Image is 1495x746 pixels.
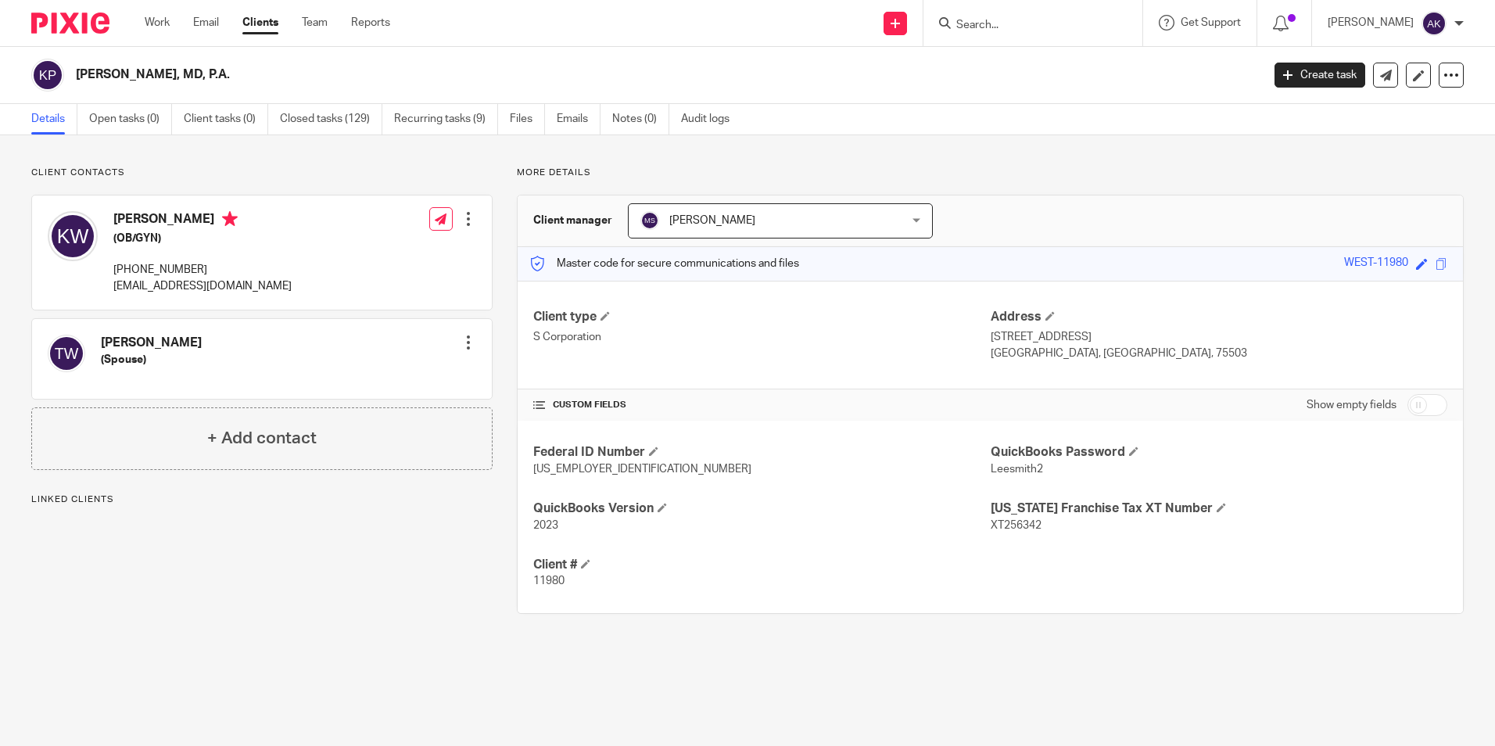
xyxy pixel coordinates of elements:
a: Audit logs [681,104,741,134]
h4: Federal ID Number [533,444,990,461]
a: Details [31,104,77,134]
span: XT256342 [991,520,1041,531]
span: 2023 [533,520,558,531]
p: [GEOGRAPHIC_DATA], [GEOGRAPHIC_DATA], 75503 [991,346,1447,361]
h4: QuickBooks Version [533,500,990,517]
h3: Client manager [533,213,612,228]
h4: Address [991,309,1447,325]
a: Work [145,15,170,30]
img: Pixie [31,13,109,34]
h5: (OB/GYN) [113,231,292,246]
p: Client contacts [31,167,493,179]
span: Leesmith2 [991,464,1043,475]
a: Create task [1275,63,1365,88]
h5: (Spouse) [101,352,202,368]
p: [STREET_ADDRESS] [991,329,1447,345]
a: Emails [557,104,601,134]
input: Search [955,19,1095,33]
a: Team [302,15,328,30]
span: [PERSON_NAME] [669,215,755,226]
span: 11980 [533,576,565,586]
a: Open tasks (0) [89,104,172,134]
img: svg%3E [48,211,98,261]
p: [PHONE_NUMBER] [113,262,292,278]
i: Primary [222,211,238,227]
p: [EMAIL_ADDRESS][DOMAIN_NAME] [113,278,292,294]
h4: [US_STATE] Franchise Tax XT Number [991,500,1447,517]
a: Files [510,104,545,134]
h4: QuickBooks Password [991,444,1447,461]
p: Linked clients [31,493,493,506]
a: Client tasks (0) [184,104,268,134]
img: svg%3E [31,59,64,91]
p: [PERSON_NAME] [1328,15,1414,30]
h2: [PERSON_NAME], MD, P.A. [76,66,1016,83]
h4: Client type [533,309,990,325]
a: Reports [351,15,390,30]
h4: [PERSON_NAME] [101,335,202,351]
h4: CUSTOM FIELDS [533,399,990,411]
div: WEST-11980 [1344,255,1408,273]
a: Clients [242,15,278,30]
a: Email [193,15,219,30]
a: Recurring tasks (9) [394,104,498,134]
p: S Corporation [533,329,990,345]
span: Get Support [1181,17,1241,28]
img: svg%3E [640,211,659,230]
img: svg%3E [1422,11,1447,36]
h4: + Add contact [207,426,317,450]
img: svg%3E [48,335,85,372]
a: Closed tasks (129) [280,104,382,134]
p: More details [517,167,1464,179]
h4: [PERSON_NAME] [113,211,292,231]
p: Master code for secure communications and files [529,256,799,271]
a: Notes (0) [612,104,669,134]
h4: Client # [533,557,990,573]
span: [US_EMPLOYER_IDENTIFICATION_NUMBER] [533,464,751,475]
label: Show empty fields [1307,397,1396,413]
